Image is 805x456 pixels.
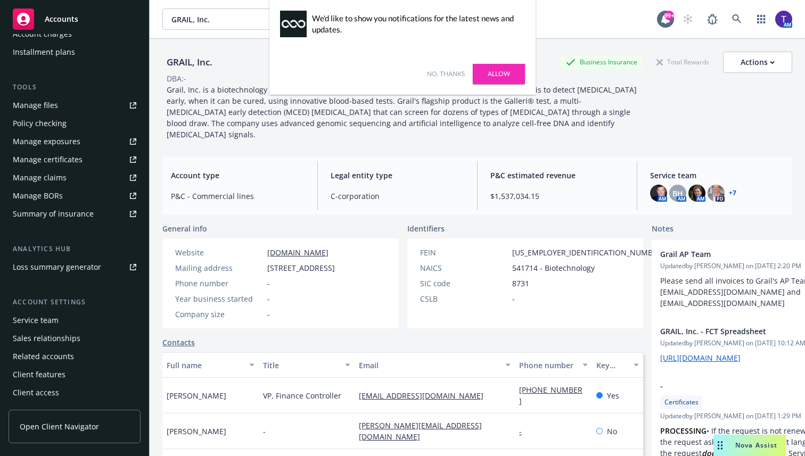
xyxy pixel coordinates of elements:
[741,52,775,72] div: Actions
[13,384,59,401] div: Client access
[9,151,141,168] a: Manage certificates
[167,85,639,139] span: Grail, Inc. is a biotechnology company focused on early [MEDICAL_DATA] detection. Their main miss...
[9,26,141,43] a: Account charges
[9,348,141,365] a: Related accounts
[359,420,482,442] a: [PERSON_NAME][EMAIL_ADDRESS][DOMAIN_NAME]
[263,360,339,371] div: Title
[9,44,141,61] a: Installment plans
[267,278,270,289] span: -
[175,247,263,258] div: Website
[175,278,263,289] div: Phone number
[267,309,270,320] span: -
[9,82,141,93] div: Tools
[9,330,141,347] a: Sales relationships
[9,187,141,204] a: Manage BORs
[13,133,80,150] div: Manage exposures
[167,426,226,437] span: [PERSON_NAME]
[561,55,643,69] div: Business Insurance
[775,11,792,28] img: photo
[519,426,530,436] a: -
[359,360,499,371] div: Email
[175,262,263,273] div: Mailing address
[263,390,341,401] span: VP, Finance Controller
[162,352,259,378] button: Full name
[167,390,226,401] span: [PERSON_NAME]
[13,205,94,222] div: Summary of insurance
[267,293,270,304] span: -
[650,185,667,202] img: photo
[9,205,141,222] a: Summary of insurance
[473,64,525,84] a: Allow
[259,352,355,378] button: Title
[596,360,627,371] div: Key contact
[735,441,777,450] span: Nova Assist
[162,223,207,234] span: General info
[20,421,99,432] span: Open Client Navigator
[677,9,699,30] a: Start snowing
[267,262,335,273] span: [STREET_ADDRESS]
[650,170,784,181] span: Service team
[723,52,792,73] button: Actions
[13,169,67,186] div: Manage claims
[13,366,65,383] div: Client features
[9,366,141,383] a: Client features
[175,293,263,304] div: Year business started
[13,259,101,276] div: Loss summary generator
[13,187,63,204] div: Manage BORs
[331,190,464,202] span: C-corporation
[420,247,508,258] div: FEIN
[420,293,508,304] div: CSLB
[702,9,723,30] a: Report a Bug
[171,14,264,25] span: GRAIL, Inc.
[607,390,619,401] span: Yes
[519,360,576,371] div: Phone number
[9,297,141,308] div: Account settings
[171,190,305,202] span: P&C - Commercial lines
[672,188,683,199] span: BH
[167,73,186,84] div: DBA: -
[162,337,195,348] a: Contacts
[13,330,80,347] div: Sales relationships
[167,360,243,371] div: Full name
[664,397,699,407] span: Certificates
[9,384,141,401] a: Client access
[512,278,529,289] span: 8731
[331,170,464,181] span: Legal entity type
[713,435,727,456] div: Drag to move
[708,185,725,202] img: photo
[729,190,736,196] a: +7
[9,169,141,186] a: Manage claims
[13,312,59,329] div: Service team
[13,26,72,43] div: Account charges
[407,223,445,234] span: Identifiers
[359,391,492,401] a: [EMAIL_ADDRESS][DOMAIN_NAME]
[312,13,520,35] div: We'd like to show you notifications for the latest news and updates.
[9,133,141,150] a: Manage exposures
[726,9,747,30] a: Search
[45,15,78,23] span: Accounts
[713,435,786,456] button: Nova Assist
[9,115,141,132] a: Policy checking
[660,353,741,363] a: [URL][DOMAIN_NAME]
[162,55,217,69] div: GRAIL, Inc.
[688,185,705,202] img: photo
[515,352,592,378] button: Phone number
[9,312,141,329] a: Service team
[175,309,263,320] div: Company size
[664,11,674,20] div: 99+
[490,190,624,202] span: $1,537,034.15
[512,293,515,304] span: -
[512,262,595,273] span: 541714 - Biotechnology
[13,44,75,61] div: Installment plans
[13,97,58,114] div: Manage files
[751,9,772,30] a: Switch app
[9,4,141,34] a: Accounts
[9,244,141,254] div: Analytics hub
[13,151,83,168] div: Manage certificates
[420,278,508,289] div: SIC code
[171,170,305,181] span: Account type
[267,247,328,258] a: [DOMAIN_NAME]
[13,348,74,365] div: Related accounts
[9,259,141,276] a: Loss summary generator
